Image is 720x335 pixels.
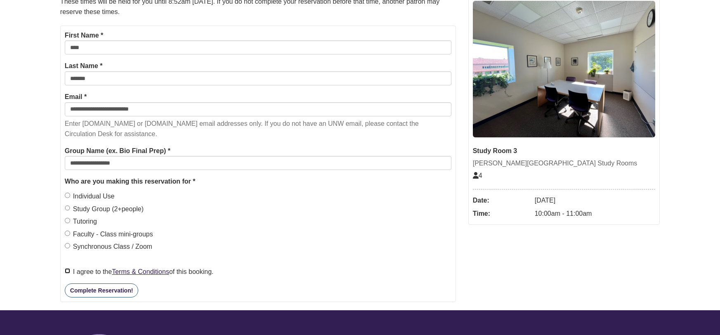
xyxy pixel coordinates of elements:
[65,267,214,277] label: I agree to the of this booking.
[65,268,70,274] input: I agree to theTerms & Conditionsof this booking.
[65,218,70,223] input: Tutoring
[65,146,170,156] label: Group Name (ex. Bio Final Prep) *
[473,146,655,156] div: Study Room 3
[65,231,70,236] input: Faculty - Class mini-groups
[65,205,70,211] input: Study Group (2+people)
[65,283,138,297] button: Complete Reservation!
[65,30,103,41] label: First Name *
[65,243,70,248] input: Synchronous Class / Zoom
[65,176,451,187] legend: Who are you making this reservation for *
[535,207,655,220] dd: 10:00am - 11:00am
[65,191,115,202] label: Individual Use
[473,172,482,179] span: The capacity of this space
[65,229,153,240] label: Faculty - Class mini-groups
[65,216,97,227] label: Tutoring
[65,204,144,215] label: Study Group (2+people)
[473,194,531,207] dt: Date:
[535,194,655,207] dd: [DATE]
[65,118,451,139] p: Enter [DOMAIN_NAME] or [DOMAIN_NAME] email addresses only. If you do not have an UNW email, pleas...
[473,158,655,169] div: [PERSON_NAME][GEOGRAPHIC_DATA] Study Rooms
[112,268,169,275] a: Terms & Conditions
[65,92,87,102] label: Email *
[65,241,152,252] label: Synchronous Class / Zoom
[473,207,531,220] dt: Time:
[65,193,70,198] input: Individual Use
[473,1,655,138] img: Study Room 3
[65,61,103,71] label: Last Name *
